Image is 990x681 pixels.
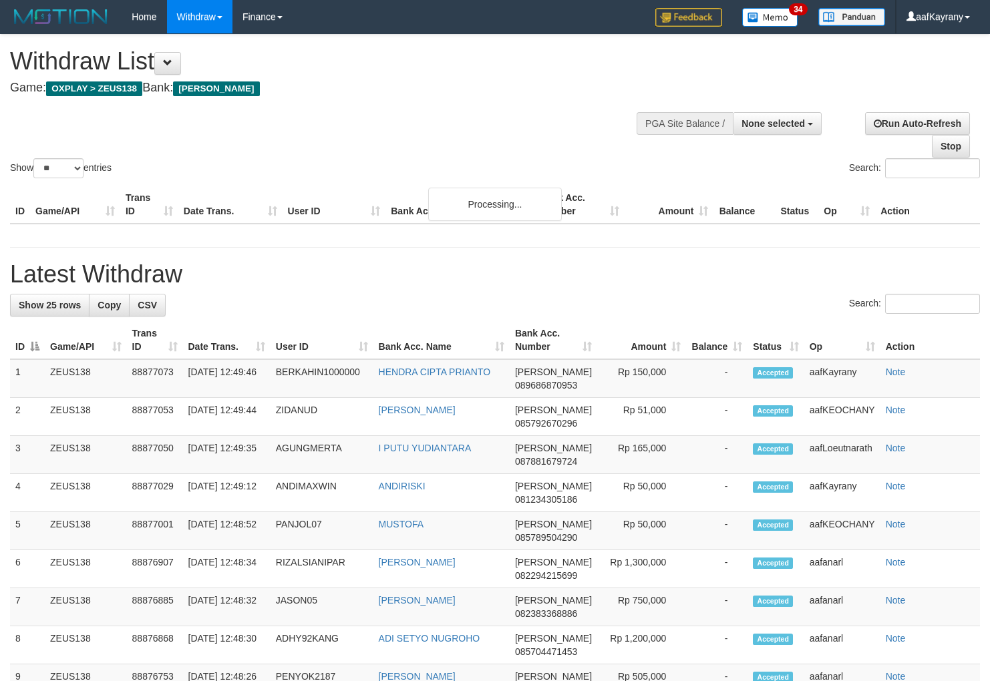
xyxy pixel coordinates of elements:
td: 6 [10,550,45,588]
td: - [686,626,748,664]
span: Copy 089686870953 to clipboard [515,380,577,391]
td: ADHY92KANG [271,626,373,664]
th: Bank Acc. Number: activate to sort column ascending [510,321,597,359]
div: PGA Site Balance / [637,112,733,135]
span: Copy 082294215699 to clipboard [515,570,577,581]
span: [PERSON_NAME] [515,557,592,567]
th: Trans ID: activate to sort column ascending [127,321,183,359]
td: 5 [10,512,45,550]
td: 88876907 [127,550,183,588]
td: BERKAHIN1000000 [271,359,373,398]
td: ZEUS138 [45,474,127,512]
td: ZEUS138 [45,588,127,626]
span: [PERSON_NAME] [173,81,259,96]
td: 88876885 [127,588,183,626]
h1: Withdraw List [10,48,647,75]
img: panduan.png [818,8,885,26]
td: 88877001 [127,512,183,550]
td: 2 [10,398,45,436]
td: 88877053 [127,398,183,436]
td: PANJOL07 [271,512,373,550]
span: Show 25 rows [19,300,81,310]
th: User ID [283,186,386,224]
td: Rp 1,300,000 [597,550,686,588]
td: 3 [10,436,45,474]
td: ZEUS138 [45,550,127,588]
td: 88877073 [127,359,183,398]
span: Accepted [753,481,793,493]
input: Search: [885,294,980,314]
a: [PERSON_NAME] [379,405,456,415]
td: aafLoeutnarath [804,436,880,474]
a: HENDRA CIPTA PRIANTO [379,367,491,377]
td: - [686,588,748,626]
span: Copy 085789504290 to clipboard [515,532,577,543]
a: Note [886,367,906,377]
span: OXPLAY > ZEUS138 [46,81,142,96]
span: Copy 081234305186 to clipboard [515,494,577,505]
span: CSV [138,300,157,310]
td: ZIDANUD [271,398,373,436]
a: Note [886,443,906,453]
span: Copy 082383368886 to clipboard [515,608,577,619]
a: ANDIRISKI [379,481,426,491]
td: [DATE] 12:48:30 [183,626,271,664]
td: aafKEOCHANY [804,398,880,436]
td: 4 [10,474,45,512]
td: [DATE] 12:48:32 [183,588,271,626]
span: Accepted [753,596,793,607]
th: Date Trans.: activate to sort column ascending [183,321,271,359]
th: Game/API: activate to sort column ascending [45,321,127,359]
td: ANDIMAXWIN [271,474,373,512]
span: Accepted [753,557,793,569]
td: [DATE] 12:48:34 [183,550,271,588]
th: Amount [625,186,714,224]
th: Date Trans. [178,186,283,224]
input: Search: [885,158,980,178]
td: Rp 150,000 [597,359,686,398]
a: Note [886,481,906,491]
td: aafanarl [804,626,880,664]
td: ZEUS138 [45,398,127,436]
a: Note [886,633,906,644]
label: Search: [849,158,980,178]
label: Show entries [10,158,112,178]
span: None selected [741,118,805,129]
span: [PERSON_NAME] [515,519,592,529]
th: Amount: activate to sort column ascending [597,321,686,359]
th: Bank Acc. Number [535,186,625,224]
th: Op: activate to sort column ascending [804,321,880,359]
a: Note [886,557,906,567]
th: Op [818,186,875,224]
span: [PERSON_NAME] [515,443,592,453]
td: Rp 50,000 [597,512,686,550]
td: Rp 1,200,000 [597,626,686,664]
a: CSV [129,294,166,316]
td: - [686,359,748,398]
td: AGUNGMERTA [271,436,373,474]
th: ID: activate to sort column descending [10,321,45,359]
img: MOTION_logo.png [10,7,112,27]
td: - [686,474,748,512]
span: 34 [789,3,807,15]
td: aafKayrany [804,359,880,398]
h1: Latest Withdraw [10,261,980,288]
th: Action [880,321,980,359]
th: Status [775,186,818,224]
img: Feedback.jpg [655,8,722,27]
td: [DATE] 12:49:46 [183,359,271,398]
td: JASON05 [271,588,373,626]
a: ADI SETYO NUGROHO [379,633,480,644]
td: 88877050 [127,436,183,474]
td: 1 [10,359,45,398]
a: [PERSON_NAME] [379,595,456,606]
label: Search: [849,294,980,314]
td: [DATE] 12:49:44 [183,398,271,436]
select: Showentries [33,158,84,178]
th: Bank Acc. Name [385,186,534,224]
td: [DATE] 12:49:35 [183,436,271,474]
td: aafKayrany [804,474,880,512]
td: RIZALSIANIPAR [271,550,373,588]
span: Accepted [753,519,793,531]
td: - [686,550,748,588]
